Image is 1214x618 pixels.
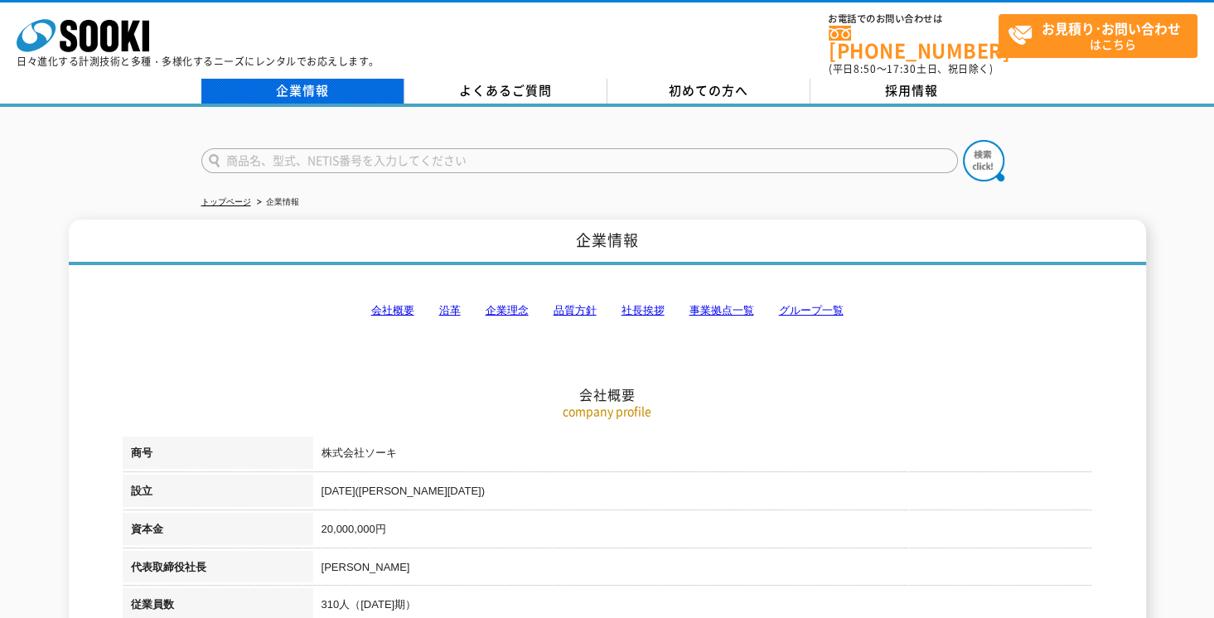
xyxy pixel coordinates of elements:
[17,56,380,66] p: 日々進化する計測技術と多種・多様化するニーズにレンタルでお応えします。
[887,61,917,76] span: 17:30
[810,79,1013,104] a: 採用情報
[123,513,313,551] th: 資本金
[963,140,1004,181] img: btn_search.png
[829,26,999,60] a: [PHONE_NUMBER]
[486,304,529,316] a: 企業理念
[313,437,1092,475] td: 株式会社ソーキ
[123,220,1092,403] h2: 会社概要
[622,304,665,316] a: 社長挨拶
[313,513,1092,551] td: 20,000,000円
[669,81,748,99] span: 初めての方へ
[607,79,810,104] a: 初めての方へ
[404,79,607,104] a: よくあるご質問
[69,220,1146,265] h1: 企業情報
[779,304,844,316] a: グループ一覧
[439,304,461,316] a: 沿革
[554,304,597,316] a: 品質方針
[123,403,1092,420] p: company profile
[999,14,1197,58] a: お見積り･お問い合わせはこちら
[854,61,877,76] span: 8:50
[1042,18,1181,38] strong: お見積り･お問い合わせ
[123,437,313,475] th: 商号
[201,197,251,206] a: トップページ
[689,304,754,316] a: 事業拠点一覧
[313,551,1092,589] td: [PERSON_NAME]
[123,551,313,589] th: 代表取締役社長
[829,14,999,24] span: お電話でのお問い合わせは
[123,475,313,513] th: 設立
[829,61,993,76] span: (平日 ～ 土日、祝日除く)
[201,79,404,104] a: 企業情報
[313,475,1092,513] td: [DATE]([PERSON_NAME][DATE])
[1008,15,1197,56] span: はこちら
[201,148,958,173] input: 商品名、型式、NETIS番号を入力してください
[371,304,414,316] a: 会社概要
[254,194,299,211] li: 企業情報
